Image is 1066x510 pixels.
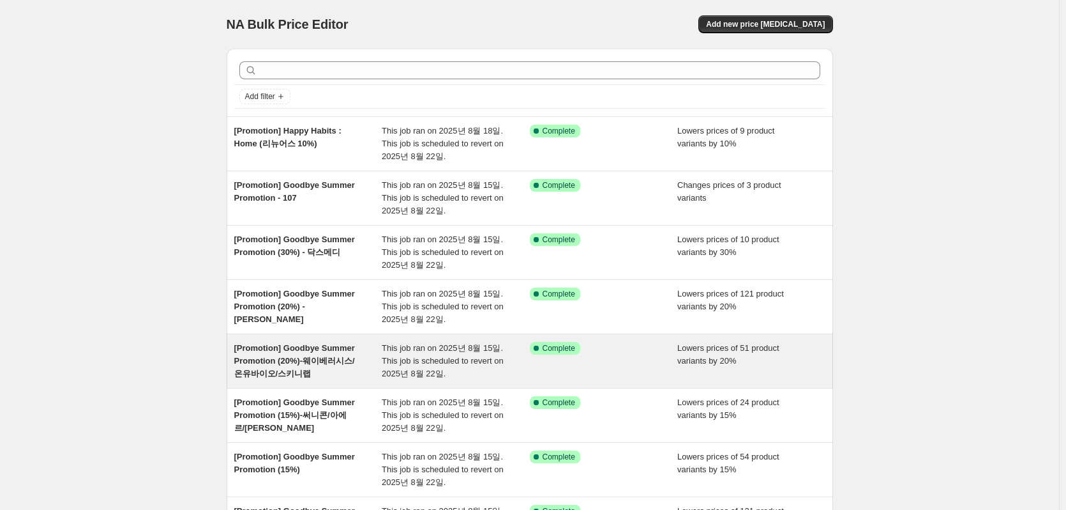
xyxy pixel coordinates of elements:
[382,235,504,270] span: This job ran on 2025년 8월 15일. This job is scheduled to revert on 2025년 8월 22일.
[234,343,355,378] span: [Promotion] Goodbye Summer Promotion (20%)-웨이베러시스/온유바이오/스키니랩
[234,180,355,203] span: [Promotion] Goodbye Summer Promotion - 107
[382,126,504,161] span: This job ran on 2025년 8월 18일. This job is scheduled to revert on 2025년 8월 22일.
[543,452,575,462] span: Complete
[698,15,832,33] button: Add new price [MEDICAL_DATA]
[543,235,575,245] span: Complete
[677,452,779,474] span: Lowers prices of 54 product variants by 15%
[677,398,779,420] span: Lowers prices of 24 product variants by 15%
[239,89,290,104] button: Add filter
[234,398,355,433] span: [Promotion] Goodbye Summer Promotion (15%)-써니콘/아에르/[PERSON_NAME]
[234,289,355,324] span: [Promotion] Goodbye Summer Promotion (20%) - [PERSON_NAME]
[227,17,349,31] span: NA Bulk Price Editor
[234,452,355,474] span: [Promotion] Goodbye Summer Promotion (15%)
[543,343,575,353] span: Complete
[677,343,779,366] span: Lowers prices of 51 product variants by 20%
[382,398,504,433] span: This job ran on 2025년 8월 15일. This job is scheduled to revert on 2025년 8월 22일.
[382,452,504,487] span: This job ran on 2025년 8월 15일. This job is scheduled to revert on 2025년 8월 22일.
[543,289,575,299] span: Complete
[382,180,504,215] span: This job ran on 2025년 8월 15일. This job is scheduled to revert on 2025년 8월 22일.
[706,19,825,29] span: Add new price [MEDICAL_DATA]
[543,180,575,190] span: Complete
[234,235,355,257] span: [Promotion] Goodbye Summer Promotion (30%) - 닥스메디
[677,180,781,203] span: Changes prices of 3 product variants
[543,398,575,408] span: Complete
[382,289,504,324] span: This job ran on 2025년 8월 15일. This job is scheduled to revert on 2025년 8월 22일.
[234,126,342,148] span: [Promotion] Happy Habits : Home (리뉴어스 10%)
[677,235,779,257] span: Lowers prices of 10 product variants by 30%
[677,126,774,148] span: Lowers prices of 9 product variants by 10%
[245,91,275,102] span: Add filter
[382,343,504,378] span: This job ran on 2025년 8월 15일. This job is scheduled to revert on 2025년 8월 22일.
[543,126,575,136] span: Complete
[677,289,784,311] span: Lowers prices of 121 product variants by 20%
